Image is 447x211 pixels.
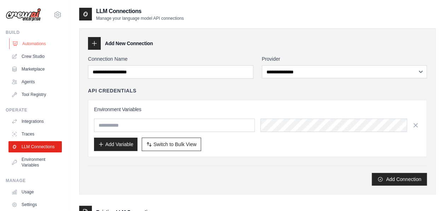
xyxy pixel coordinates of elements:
a: Traces [8,128,62,140]
h4: API Credentials [88,87,136,94]
label: Provider [262,55,427,62]
a: Automations [9,38,63,49]
button: Add Variable [94,138,137,151]
h3: Add New Connection [105,40,153,47]
div: Manage [6,178,62,183]
a: Crew Studio [8,51,62,62]
h2: LLM Connections [96,7,184,16]
button: Switch to Bulk View [142,138,201,151]
div: Build [6,30,62,35]
div: Operate [6,107,62,113]
button: Add Connection [372,173,427,186]
p: Manage your language model API connections [96,16,184,21]
a: Tool Registry [8,89,62,100]
a: Integrations [8,116,62,127]
img: Logo [6,8,41,22]
a: Agents [8,76,62,88]
a: LLM Connections [8,141,62,152]
span: Switch to Bulk View [153,141,196,148]
a: Marketplace [8,64,62,75]
h3: Environment Variables [94,106,421,113]
label: Connection Name [88,55,253,62]
a: Environment Variables [8,154,62,171]
a: Usage [8,186,62,198]
a: Settings [8,199,62,210]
